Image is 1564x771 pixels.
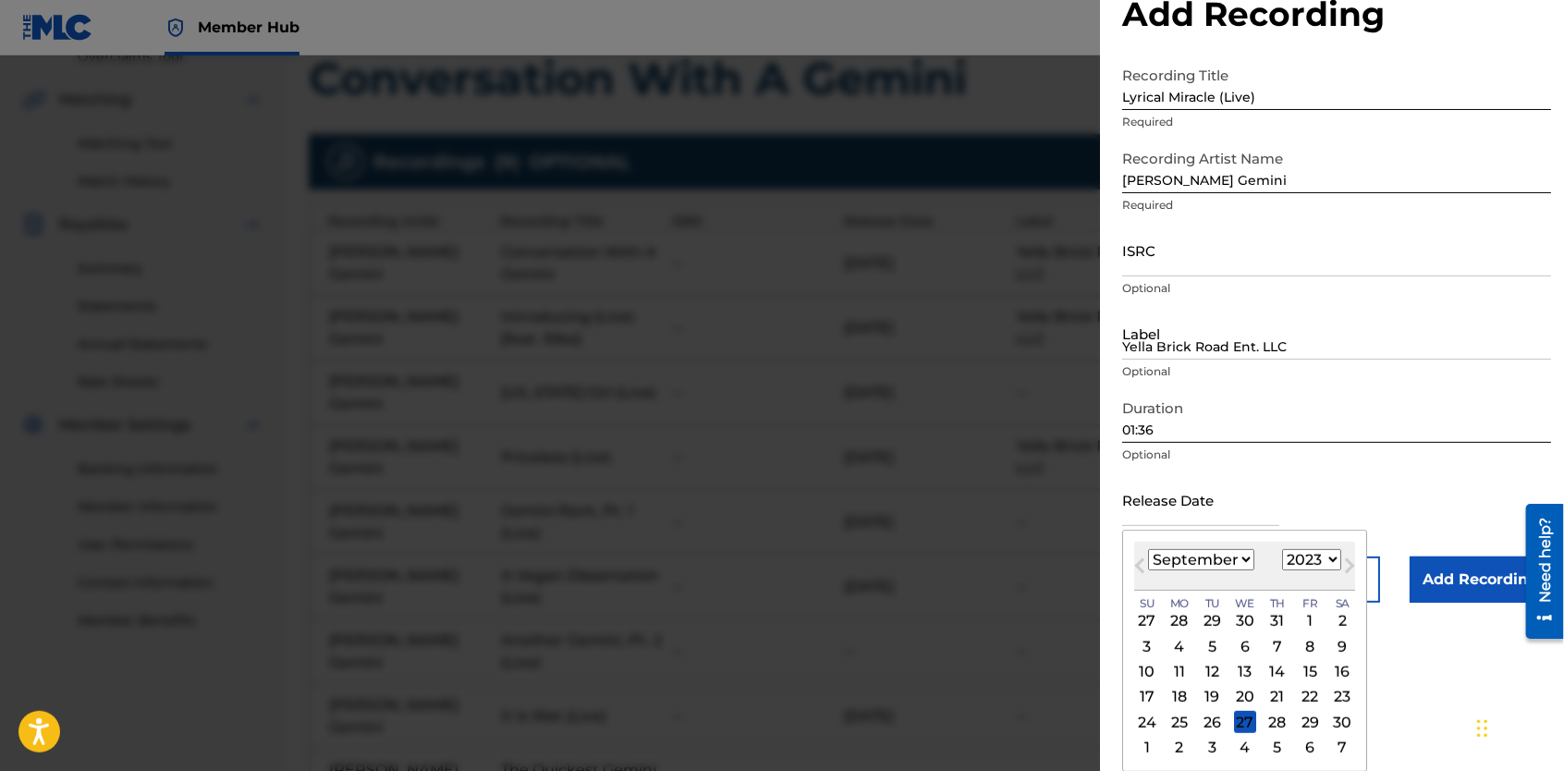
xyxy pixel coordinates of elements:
div: Month September, 2023 [1134,608,1355,760]
div: Choose Monday, October 2nd, 2023 [1168,737,1191,759]
img: MLC Logo [22,14,93,41]
div: Choose Tuesday, August 29th, 2023 [1201,610,1223,632]
button: Previous Month [1125,555,1155,584]
div: Choose Sunday, September 17th, 2023 [1136,686,1158,708]
div: Choose Tuesday, September 5th, 2023 [1201,635,1223,657]
div: Choose Saturday, September 16th, 2023 [1331,661,1353,683]
div: Choose Monday, September 4th, 2023 [1168,635,1191,657]
p: Required [1122,197,1551,214]
div: Choose Friday, September 1st, 2023 [1299,610,1321,632]
div: Choose Thursday, September 7th, 2023 [1266,635,1289,657]
div: Drag [1477,701,1488,756]
div: Choose Thursday, October 5th, 2023 [1266,737,1289,759]
div: Choose Tuesday, September 12th, 2023 [1201,661,1223,683]
div: Choose Monday, September 11th, 2023 [1168,661,1191,683]
div: Choose Tuesday, September 19th, 2023 [1201,686,1223,708]
div: Choose Saturday, October 7th, 2023 [1331,737,1353,759]
div: Choose Friday, September 29th, 2023 [1299,711,1321,733]
div: Choose Saturday, September 23rd, 2023 [1331,686,1353,708]
span: Mo [1170,595,1189,612]
div: Choose Sunday, October 1st, 2023 [1136,737,1158,759]
span: Fr [1302,595,1317,612]
button: Next Month [1335,555,1364,584]
iframe: Resource Center [1512,497,1564,646]
div: Choose Sunday, August 27th, 2023 [1136,610,1158,632]
span: Member Hub [198,17,299,38]
div: Choose Thursday, September 28th, 2023 [1266,711,1289,733]
div: Choose Friday, September 8th, 2023 [1299,635,1321,657]
div: Choose Saturday, September 9th, 2023 [1331,635,1353,657]
div: Choose Tuesday, September 26th, 2023 [1201,711,1223,733]
p: Optional [1122,447,1551,463]
div: Choose Sunday, September 24th, 2023 [1136,711,1158,733]
div: Choose Wednesday, August 30th, 2023 [1234,610,1256,632]
div: Choose Saturday, September 2nd, 2023 [1331,610,1353,632]
div: Choose Wednesday, September 20th, 2023 [1234,686,1256,708]
img: Top Rightsholder [165,17,187,39]
div: Choose Sunday, September 3rd, 2023 [1136,635,1158,657]
div: Choose Thursday, August 31st, 2023 [1266,610,1289,632]
div: Choose Monday, August 28th, 2023 [1168,610,1191,632]
span: Th [1270,595,1285,612]
span: Su [1140,595,1154,612]
iframe: Chat Widget [1472,682,1564,771]
p: Required [1122,114,1551,130]
p: Optional [1122,363,1551,380]
div: Choose Wednesday, October 4th, 2023 [1234,737,1256,759]
div: Choose Sunday, September 10th, 2023 [1136,661,1158,683]
div: Choose Wednesday, September 6th, 2023 [1234,635,1256,657]
div: Choose Tuesday, October 3rd, 2023 [1201,737,1223,759]
div: Choose Friday, September 15th, 2023 [1299,661,1321,683]
div: Choose Saturday, September 30th, 2023 [1331,711,1353,733]
div: Choose Friday, September 22nd, 2023 [1299,686,1321,708]
div: Choose Thursday, September 21st, 2023 [1266,686,1289,708]
span: Tu [1205,595,1219,612]
div: Choose Friday, October 6th, 2023 [1299,737,1321,759]
div: Choose Wednesday, September 13th, 2023 [1234,661,1256,683]
div: Choose Monday, September 18th, 2023 [1168,686,1191,708]
span: We [1235,595,1254,612]
p: Optional [1122,280,1551,297]
div: Choose Wednesday, September 27th, 2023 [1234,711,1256,733]
span: Sa [1336,595,1350,612]
div: Choose Monday, September 25th, 2023 [1168,711,1191,733]
div: Choose Thursday, September 14th, 2023 [1266,661,1289,683]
